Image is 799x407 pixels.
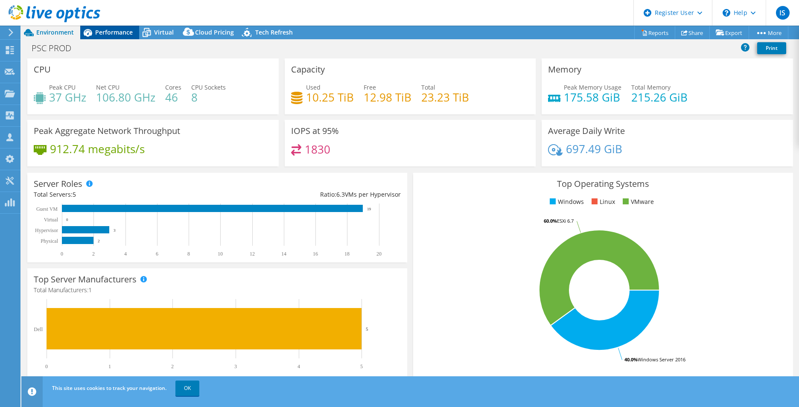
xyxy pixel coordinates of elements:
span: Peak Memory Usage [564,83,621,91]
text: Dell [34,326,43,332]
span: Tech Refresh [255,28,293,36]
a: Share [675,26,710,39]
svg: \n [723,9,730,17]
text: 0 [66,218,68,222]
div: Ratio: VMs per Hypervisor [217,190,401,199]
text: Guest VM [36,206,58,212]
text: 14 [281,251,286,257]
h3: Top Operating Systems [420,179,787,189]
h4: 8 [191,93,226,102]
span: Used [306,83,321,91]
h4: 23.23 TiB [421,93,469,102]
span: 6.3 [336,190,345,198]
tspan: 60.0% [544,218,557,224]
span: Environment [36,28,74,36]
h3: CPU [34,65,51,74]
h4: 912.74 megabits/s [50,144,145,154]
tspan: 40.0% [624,356,638,363]
span: This site uses cookies to track your navigation. [52,384,166,392]
text: 2 [92,251,95,257]
text: 6 [156,251,158,257]
li: Windows [548,197,584,206]
text: 2 [98,239,100,243]
span: Peak CPU [49,83,76,91]
text: Physical [41,238,58,244]
h3: IOPS at 95% [291,126,339,136]
a: Print [757,42,786,54]
span: Cloud Pricing [195,28,234,36]
text: 0 [61,251,63,257]
text: 16 [313,251,318,257]
h4: 215.26 GiB [631,93,688,102]
div: Total Servers: [34,190,217,199]
h4: 10.25 TiB [306,93,354,102]
tspan: Windows Server 2016 [638,356,685,363]
li: Linux [589,197,615,206]
span: 5 [73,190,76,198]
h3: Top Server Manufacturers [34,275,137,284]
span: Performance [95,28,133,36]
text: Hypervisor [35,227,58,233]
text: 8 [187,251,190,257]
text: 1 [108,363,111,369]
a: OK [175,381,199,396]
span: Total Memory [631,83,671,91]
span: CPU Sockets [191,83,226,91]
text: 20 [376,251,382,257]
h3: Peak Aggregate Network Throughput [34,126,180,136]
h4: 37 GHz [49,93,86,102]
h3: Capacity [291,65,325,74]
span: Virtual [154,28,174,36]
text: 3 [114,228,116,233]
text: 3 [234,363,237,369]
text: 2 [171,363,174,369]
li: VMware [621,197,654,206]
text: 4 [124,251,127,257]
h4: Total Manufacturers: [34,285,401,295]
span: Total [421,83,435,91]
text: 4 [297,363,300,369]
h1: PSC PROD [28,44,85,53]
span: Net CPU [96,83,120,91]
h4: 46 [165,93,181,102]
h4: 106.80 GHz [96,93,155,102]
text: Virtual [44,217,58,223]
tspan: ESXi 6.7 [557,218,574,224]
text: 0 [45,363,48,369]
text: 5 [366,326,368,331]
span: Cores [165,83,181,91]
a: Export [709,26,749,39]
span: Free [364,83,376,91]
text: 18 [344,251,350,257]
text: 12 [250,251,255,257]
h4: 1830 [305,145,330,154]
text: 19 [367,207,371,211]
h4: 12.98 TiB [364,93,411,102]
h4: 697.49 GiB [566,144,622,154]
h3: Server Roles [34,179,82,189]
text: 10 [218,251,223,257]
a: More [749,26,788,39]
h3: Average Daily Write [548,126,625,136]
span: 1 [88,286,92,294]
h3: Memory [548,65,581,74]
span: IS [776,6,790,20]
a: Reports [634,26,675,39]
h4: 175.58 GiB [564,93,621,102]
text: 5 [360,363,363,369]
